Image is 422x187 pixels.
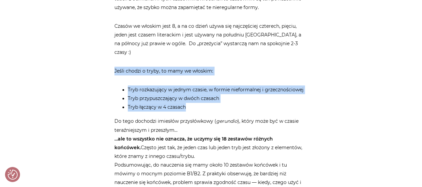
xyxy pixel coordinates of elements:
p: Czasów we włoskim jest 8, a na co dzień używa się najczęściej czterech, pięciu, jeden jest czasem... [114,22,308,57]
button: Preferencje co do zgód [8,170,18,180]
img: Revisit consent button [8,170,18,180]
strong: …ale to wszystko nie oznacza, że uczymy się 18 zestawów różnych końcówek. [114,135,273,150]
p: Jeśli chodzi o tryby, to mamy we włoskim: [114,67,308,75]
em: gerundio [216,118,238,124]
li: Tryb przypuszczający w dwóch czasach [128,94,308,103]
li: Tryb łączący w 4 czasach [128,103,308,111]
li: Tryb rozkazujący w jednym czasie, w formie nieformalnej i grzecznościowej [128,85,308,94]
